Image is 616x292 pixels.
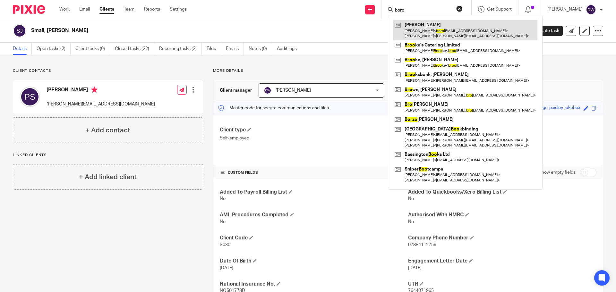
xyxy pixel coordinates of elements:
a: Details [13,43,32,55]
a: Emails [226,43,244,55]
p: Self-employed [220,135,408,141]
img: svg%3E [586,4,596,15]
h4: [PERSON_NAME] [47,87,155,95]
h4: Company Phone Number [408,235,596,241]
span: S030 [220,243,230,247]
a: Closed tasks (22) [115,43,154,55]
span: No [408,220,414,224]
a: Email [79,6,90,13]
h4: + Add contact [85,125,130,135]
h4: Client type [220,127,408,133]
h4: Added To Payroll Billing List [220,189,408,196]
a: Reports [144,6,160,13]
a: Work [59,6,70,13]
h4: UTR [408,281,596,288]
span: [PERSON_NAME] [276,88,311,93]
h4: Engagement Letter Date [408,258,596,264]
a: Team [124,6,134,13]
h4: Client Code [220,235,408,241]
img: svg%3E [13,24,26,38]
h4: + Add linked client [79,172,137,182]
span: No [220,220,226,224]
span: [DATE] [220,266,233,270]
img: svg%3E [264,87,271,94]
i: Primary [91,87,98,93]
h4: National Insurance No. [220,281,408,288]
p: Master code for secure communications and files [218,105,329,111]
span: No [408,196,414,201]
a: Create task [526,26,563,36]
h4: CUSTOM FIELDS [220,170,408,175]
span: [DATE] [408,266,422,270]
a: Open tasks (2) [37,43,71,55]
input: Search [394,8,452,13]
button: Clear [456,5,463,12]
p: Linked clients [13,153,203,158]
img: svg%3E [20,87,40,107]
h2: Small, [PERSON_NAME] [31,27,419,34]
div: sugarfilled-beige-paisley-jukebox [514,104,580,112]
p: More details [213,68,603,73]
a: Audit logs [277,43,302,55]
h4: Authorised With HMRC [408,212,596,218]
h4: Date Of Birth [220,258,408,264]
label: Show empty fields [539,169,576,176]
span: 07884112759 [408,243,436,247]
img: Pixie [13,5,45,14]
h4: Added To Quickbooks/Xero Billing List [408,189,596,196]
a: Settings [170,6,187,13]
a: Clients [99,6,114,13]
span: Get Support [487,7,512,12]
h3: Client manager [220,87,252,94]
p: [PERSON_NAME] [547,6,583,13]
p: Client contacts [13,68,203,73]
a: Recurring tasks (2) [159,43,202,55]
a: Notes (0) [249,43,272,55]
a: Files [207,43,221,55]
h4: AML Procedures Completed [220,212,408,218]
span: No [220,196,226,201]
p: [PERSON_NAME][EMAIL_ADDRESS][DOMAIN_NAME] [47,101,155,107]
a: Client tasks (0) [75,43,110,55]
